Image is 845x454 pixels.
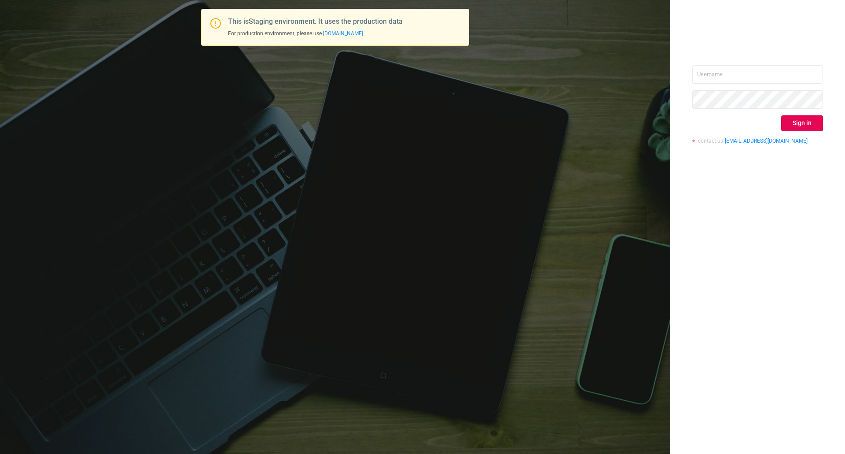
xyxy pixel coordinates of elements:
i: icon: exclamation-circle [210,18,221,29]
span: For production environment, please use [228,30,363,37]
input: Username [692,65,823,84]
a: [EMAIL_ADDRESS][DOMAIN_NAME] [725,138,808,144]
a: [DOMAIN_NAME] [323,30,363,37]
span: This is Staging environment. It uses the production data [228,17,403,26]
span: contact us [698,138,723,144]
button: Sign in [781,115,823,131]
